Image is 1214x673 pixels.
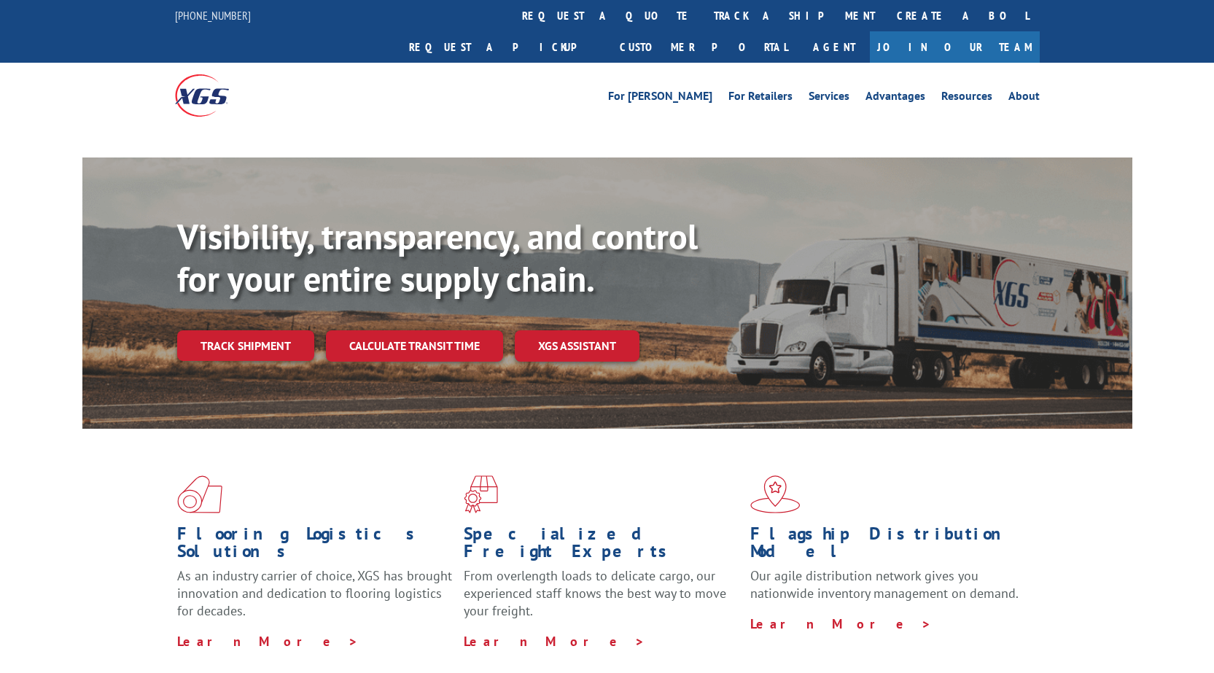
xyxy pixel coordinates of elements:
[515,330,639,362] a: XGS ASSISTANT
[798,31,870,63] a: Agent
[865,90,925,106] a: Advantages
[177,475,222,513] img: xgs-icon-total-supply-chain-intelligence-red
[177,633,359,650] a: Learn More >
[326,330,503,362] a: Calculate transit time
[750,525,1026,567] h1: Flagship Distribution Model
[750,567,1019,602] span: Our agile distribution network gives you nationwide inventory management on demand.
[809,90,849,106] a: Services
[728,90,793,106] a: For Retailers
[464,475,498,513] img: xgs-icon-focused-on-flooring-red
[870,31,1040,63] a: Join Our Team
[750,475,801,513] img: xgs-icon-flagship-distribution-model-red
[941,90,992,106] a: Resources
[175,8,251,23] a: [PHONE_NUMBER]
[177,330,314,361] a: Track shipment
[608,90,712,106] a: For [PERSON_NAME]
[177,567,452,619] span: As an industry carrier of choice, XGS has brought innovation and dedication to flooring logistics...
[609,31,798,63] a: Customer Portal
[177,214,698,301] b: Visibility, transparency, and control for your entire supply chain.
[750,615,932,632] a: Learn More >
[177,525,453,567] h1: Flooring Logistics Solutions
[1008,90,1040,106] a: About
[464,633,645,650] a: Learn More >
[464,567,739,632] p: From overlength loads to delicate cargo, our experienced staff knows the best way to move your fr...
[398,31,609,63] a: Request a pickup
[464,525,739,567] h1: Specialized Freight Experts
